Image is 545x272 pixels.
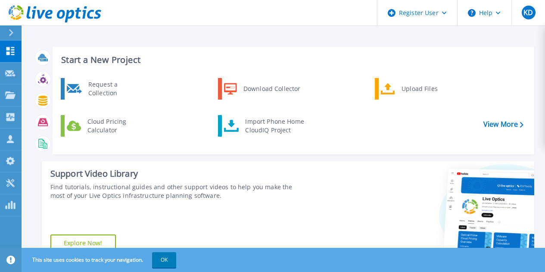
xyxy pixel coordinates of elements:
h3: Start a New Project [61,55,523,65]
a: Upload Files [375,78,463,100]
div: Request a Collection [84,80,147,97]
a: Cloud Pricing Calculator [61,115,149,137]
div: Cloud Pricing Calculator [83,117,147,134]
div: Find tutorials, instructional guides and other support videos to help you make the most of your L... [50,183,306,200]
div: Upload Files [397,80,461,97]
div: Support Video Library [50,168,306,179]
div: Download Collector [239,80,304,97]
div: Import Phone Home CloudIQ Project [241,117,308,134]
span: KD [523,9,533,16]
a: Explore Now! [50,234,116,252]
a: Request a Collection [61,78,149,100]
a: Download Collector [218,78,306,100]
a: View More [483,120,523,128]
span: This site uses cookies to track your navigation. [24,252,176,268]
button: OK [152,252,176,268]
